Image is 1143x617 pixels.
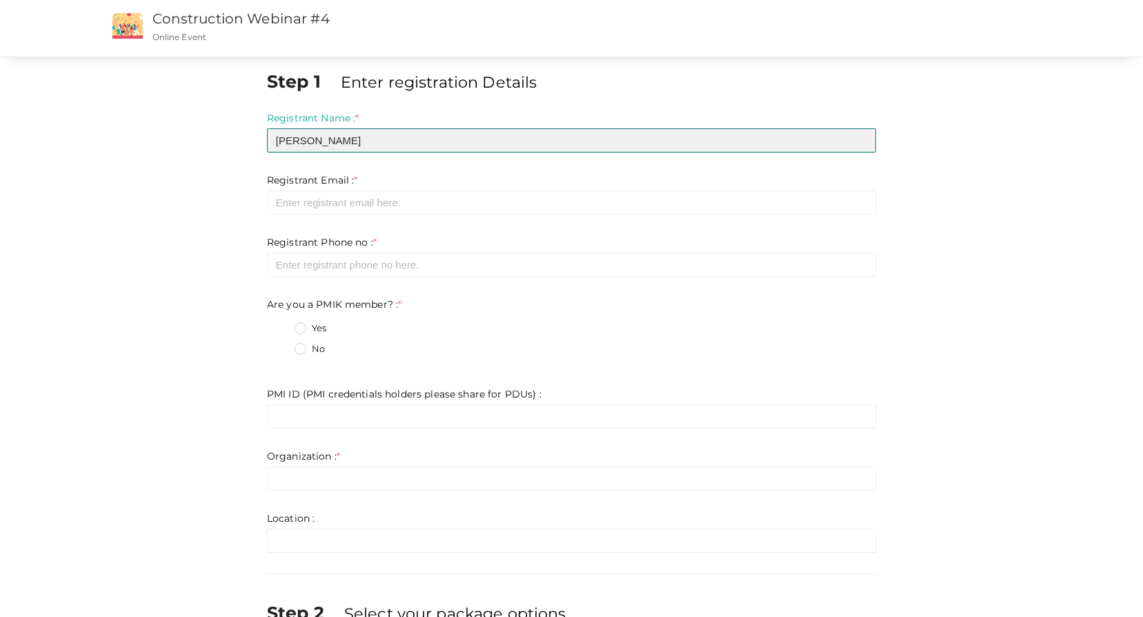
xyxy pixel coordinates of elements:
label: Organization : [267,449,340,463]
label: No [295,342,325,356]
input: Enter registrant name here. [267,128,876,153]
label: Registrant Email : [267,173,358,187]
p: Online Event [152,31,724,43]
img: event2.png [112,13,143,39]
label: PMI ID (PMI credentials holders please share for PDUs) : [267,387,541,401]
input: Enter registrant phone no here. [267,253,876,277]
label: Are you a PMIK member? : [267,297,402,311]
a: Construction Webinar #4 [152,10,330,27]
label: Registrant Name : [267,111,359,125]
label: Location : [267,511,315,525]
label: Step 1 [267,69,338,94]
label: Yes [295,322,326,335]
label: Enter registration Details [341,71,537,93]
label: Registrant Phone no : [267,235,377,249]
input: Enter registrant email here. [267,190,876,215]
